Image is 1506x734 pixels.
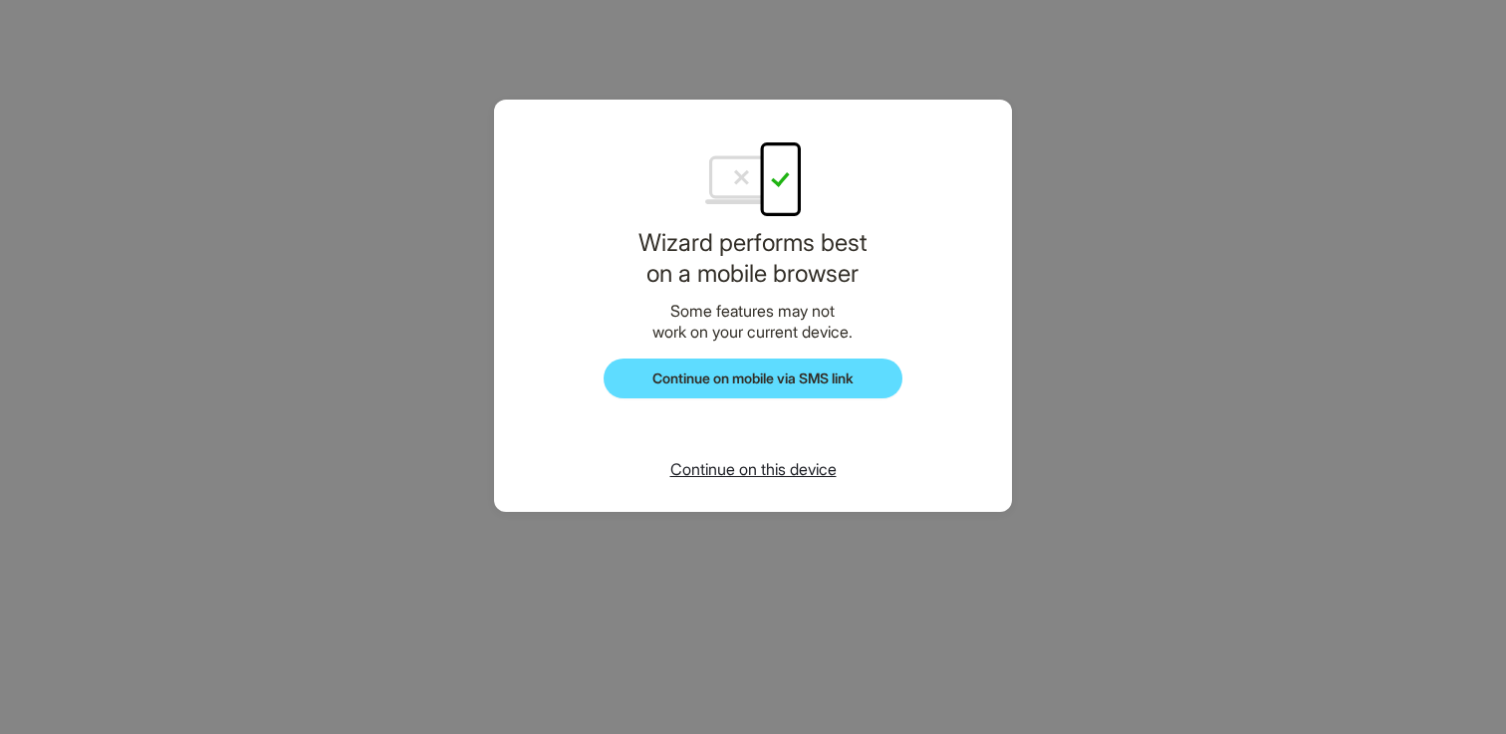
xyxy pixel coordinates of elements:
[604,359,902,398] button: Continue on mobile via SMS link
[572,301,935,343] div: Some features may not work on your current device.
[572,227,935,289] h1: Wizard performs best on a mobile browser
[652,369,854,387] span: Continue on mobile via SMS link
[670,459,837,479] span: Continue on this device
[654,458,853,480] button: Continue on this device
